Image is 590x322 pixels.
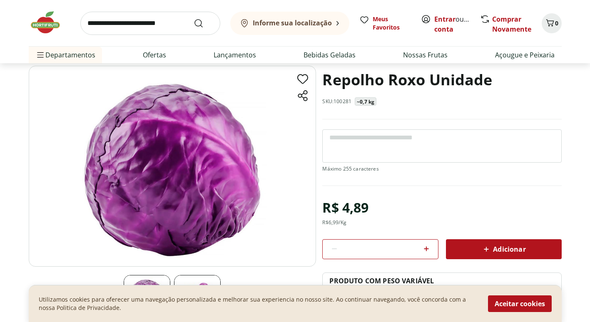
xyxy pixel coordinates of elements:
[481,244,525,254] span: Adicionar
[230,12,349,35] button: Informe sua localização
[39,295,478,312] p: Utilizamos cookies para oferecer uma navegação personalizada e melhorar sua experiencia no nosso ...
[403,50,448,60] a: Nossas Frutas
[322,219,346,226] div: R$ 6,99 /Kg
[434,14,471,34] span: ou
[35,45,95,65] span: Departamentos
[495,50,555,60] a: Açougue e Peixaria
[214,50,256,60] a: Lançamentos
[29,10,70,35] img: Hortifruti
[124,275,170,322] img: Principal
[329,276,434,285] p: PRODUTO COM PESO VARIÁVEL
[194,18,214,28] button: Submit Search
[357,99,374,105] p: ~0,7 kg
[434,15,480,34] a: Criar conta
[322,66,492,94] h1: Repolho Roxo Unidade
[322,98,351,105] p: SKU: 100281
[492,15,531,34] a: Comprar Novamente
[542,13,562,33] button: Carrinho
[253,18,332,27] b: Informe sua localização
[143,50,166,60] a: Ofertas
[555,19,558,27] span: 0
[322,196,368,219] div: R$ 4,89
[35,45,45,65] button: Menu
[359,15,411,32] a: Meus Favoritos
[488,295,552,312] button: Aceitar cookies
[304,50,356,60] a: Bebidas Geladas
[446,239,562,259] button: Adicionar
[80,12,220,35] input: search
[434,15,456,24] a: Entrar
[29,66,316,267] img: Principal
[373,15,411,32] span: Meus Favoritos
